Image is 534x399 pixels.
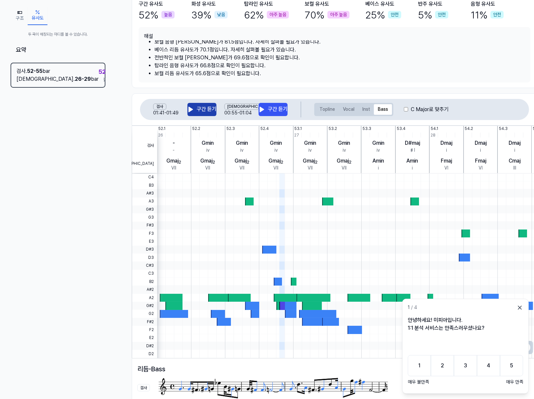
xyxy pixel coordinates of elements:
[259,103,288,116] button: 구간 듣기
[132,334,157,342] span: E2
[362,126,371,132] div: 53.3
[155,38,525,46] li: 보컬 음형 [PERSON_NAME]가 81.5점입니다. 자세히 살펴볼 필요가 있습니다.
[132,181,157,189] span: B3
[274,165,279,171] div: VII
[12,7,28,25] button: 구조
[155,54,525,62] li: 전반적인 보컬 [PERSON_NAME]가 69.6점으로 확인이 필요합니다.
[28,7,47,25] button: 유사도
[139,8,175,22] div: 52 %
[408,305,410,310] span: 1
[338,139,351,147] div: Gmin
[173,147,175,154] div: -
[224,110,256,115] span: 00:55 - 01:04
[373,157,384,165] div: Amin
[407,157,418,165] div: Amin
[244,8,289,22] div: 62 %
[16,67,98,75] div: 검사 . bar
[303,157,318,165] div: Gmaj
[309,147,312,154] div: iv
[405,139,420,147] div: D#maj
[132,302,157,310] span: G#2
[475,157,486,165] div: Fmaj
[412,165,413,171] div: i
[75,76,91,82] span: 26 - 29
[179,160,181,165] sub: 2
[270,139,282,147] div: Gmin
[408,316,523,332] p: 안녕하세요! 미피아입니다. 1:1 분석 서비스는 만족스러우셨나요?
[281,160,284,165] sub: 2
[377,147,380,154] div: iv
[328,126,337,132] div: 53.2
[236,139,248,147] div: Gmin
[471,8,504,22] div: 11 %
[431,355,454,376] button: 2
[240,147,244,154] div: iv
[408,355,431,376] button: 1
[388,11,401,19] div: 안전
[358,104,374,115] button: Inst
[155,62,525,70] li: 탑라인 음형 유사도가 66.8점으로 확인이 필요합니다.
[269,157,284,165] div: Gmaj
[499,126,508,132] div: 54.3
[132,213,157,221] span: G3
[144,32,525,40] h1: 해설
[480,147,481,154] div: i
[132,278,157,286] span: B2
[509,157,521,165] div: Cmaj
[408,304,417,311] span: / 4
[132,326,157,334] span: F2
[132,294,157,302] span: A2
[411,106,449,113] label: C Major로 맞추기
[509,139,521,147] div: Dmaj
[372,139,384,147] div: Gmin
[475,139,487,147] div: Dmaj
[132,198,157,205] span: A3
[132,173,157,181] span: C4
[11,43,105,57] div: 요약
[132,254,157,261] span: D3
[11,32,105,37] span: 두 곡이 매칭되는 마디를 볼 수 있습니다.
[445,165,449,171] div: VI
[132,155,157,173] span: [DEMOGRAPHIC_DATA]
[343,147,346,154] div: iv
[479,165,483,171] div: VI
[477,355,500,376] button: 4
[132,261,157,269] span: C#3
[239,165,244,171] div: VII
[408,379,429,385] span: 매우 불만족
[327,11,350,19] div: 아주 높음
[226,126,235,132] div: 52.3
[500,355,523,376] button: 5
[441,157,452,165] div: Fmaj
[153,110,185,115] span: 01:41 - 01:49
[435,11,448,19] div: 안전
[224,104,274,110] div: [DEMOGRAPHIC_DATA]
[132,270,157,278] span: C3
[213,160,215,165] sub: 2
[260,126,269,132] div: 52.4
[161,11,175,19] div: 높음
[202,139,214,147] div: Gmin
[214,11,228,19] div: 낮음
[431,133,436,138] div: 28
[295,133,299,138] div: 27
[158,126,165,132] div: 52.1
[153,104,166,110] div: 검사
[132,246,157,254] span: D#3
[158,133,163,138] div: 26
[247,160,249,165] sub: 2
[132,318,157,326] span: F#2
[132,222,157,230] span: F#3
[446,147,447,154] div: i
[191,8,228,22] div: 39 %
[155,70,525,77] li: 보컬 리듬 유사도가 65.6점으로 확인이 필요합니다.
[171,165,176,171] div: VII
[305,8,350,22] div: 70 %
[201,157,215,165] div: Gmaj
[295,126,302,132] div: 53.1
[274,147,278,154] div: iv
[339,104,358,115] button: Vocal
[132,342,157,350] span: D#2
[132,137,157,155] span: 검사
[397,126,406,132] div: 53.4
